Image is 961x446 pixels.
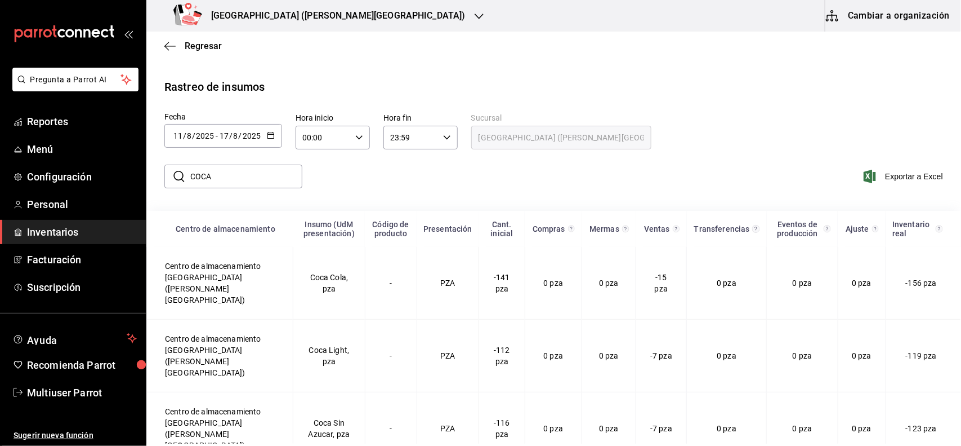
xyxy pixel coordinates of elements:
input: Month [233,131,239,140]
div: Presentación [423,224,472,233]
span: Sugerir nueva función [14,430,137,441]
svg: Total de presentación del insumo comprado en el rango de fechas seleccionado. [568,224,575,233]
span: 0 pza [543,279,563,288]
td: PZA [417,320,479,392]
span: Inventarios [27,224,137,240]
span: Facturación [27,252,137,267]
span: -156 pza [906,279,937,288]
svg: Total de presentación del insumo mermado en el rango de fechas seleccionado. [622,224,629,233]
div: Eventos de producción [774,220,822,238]
td: - [365,320,417,392]
input: Year [242,131,261,140]
span: 0 pza [717,424,736,433]
span: Configuración [27,169,137,184]
span: 0 pza [599,424,619,433]
div: Mermas [588,224,620,233]
span: 0 pza [543,351,563,360]
span: 0 pza [852,279,871,288]
a: Pregunta a Parrot AI [8,82,138,94]
span: 0 pza [793,424,812,433]
div: Cant. inicial [486,220,518,238]
td: Centro de almacenamiento [GEOGRAPHIC_DATA] ([PERSON_NAME][GEOGRAPHIC_DATA]) [147,247,293,320]
span: -7 pza [650,424,672,433]
button: open_drawer_menu [124,29,133,38]
span: Menú [27,142,137,157]
div: Ventas [643,224,672,233]
span: -119 pza [906,351,937,360]
button: Regresar [164,41,222,51]
label: Sucursal [471,114,651,122]
span: Reportes [27,114,137,129]
div: Transferencias [694,224,750,233]
input: Day [219,131,229,140]
span: / [229,131,233,140]
td: Coca Cola, pza [293,247,365,320]
td: Coca Light, pza [293,320,365,392]
span: 0 pza [599,351,619,360]
svg: Cantidad registrada mediante Ajuste manual y conteos en el rango de fechas seleccionado. [872,224,879,233]
span: 0 pza [599,279,619,288]
input: Year [195,131,214,140]
span: 0 pza [793,279,812,288]
td: PZA [417,247,479,320]
span: / [183,131,186,140]
input: Buscar insumo [190,165,302,188]
span: -15 pza [655,273,668,293]
svg: Total de presentación del insumo transferido ya sea fuera o dentro de la sucursal en el rango de ... [752,224,760,233]
span: Ayuda [27,332,122,345]
span: -116 pza [494,418,510,439]
span: / [192,131,195,140]
span: Suscripción [27,280,137,295]
div: Código de producto [372,220,410,238]
span: Fecha [164,112,186,121]
span: Recomienda Parrot [27,357,137,373]
div: Rastreo de insumos [164,78,265,95]
span: 0 pza [543,424,563,433]
div: Centro de almacenamiento [165,224,287,233]
span: Pregunta a Parrot AI [30,74,121,86]
td: Centro de almacenamiento [GEOGRAPHIC_DATA] ([PERSON_NAME][GEOGRAPHIC_DATA]) [147,320,293,392]
span: 0 pza [717,351,736,360]
span: -141 pza [494,273,510,293]
span: Regresar [185,41,222,51]
div: Compras [531,224,566,233]
span: 0 pza [852,351,871,360]
div: Ajuste [844,224,870,233]
div: Insumo (UdM presentación) [300,220,358,238]
button: Pregunta a Parrot AI [12,68,138,91]
input: Day [173,131,183,140]
td: - [365,247,417,320]
label: Hora fin [383,114,458,122]
span: 0 pza [717,279,736,288]
input: Month [186,131,192,140]
label: Hora inicio [296,114,370,122]
svg: Total de presentación del insumo utilizado en eventos de producción en el rango de fechas selecci... [824,224,831,233]
span: - [216,131,218,140]
svg: Total de presentación del insumo vendido en el rango de fechas seleccionado. [673,224,680,233]
span: Personal [27,197,137,212]
button: Exportar a Excel [866,170,943,183]
span: -112 pza [494,346,510,366]
span: 0 pza [852,424,871,433]
h3: [GEOGRAPHIC_DATA] ([PERSON_NAME][GEOGRAPHIC_DATA]) [202,9,466,23]
span: -123 pza [906,424,937,433]
span: 0 pza [793,351,812,360]
span: / [239,131,242,140]
span: -7 pza [650,351,672,360]
svg: Inventario real = + compras - ventas - mermas - eventos de producción +/- transferencias +/- ajus... [936,224,943,233]
div: Inventario real [892,220,934,238]
span: Multiuser Parrot [27,385,137,400]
